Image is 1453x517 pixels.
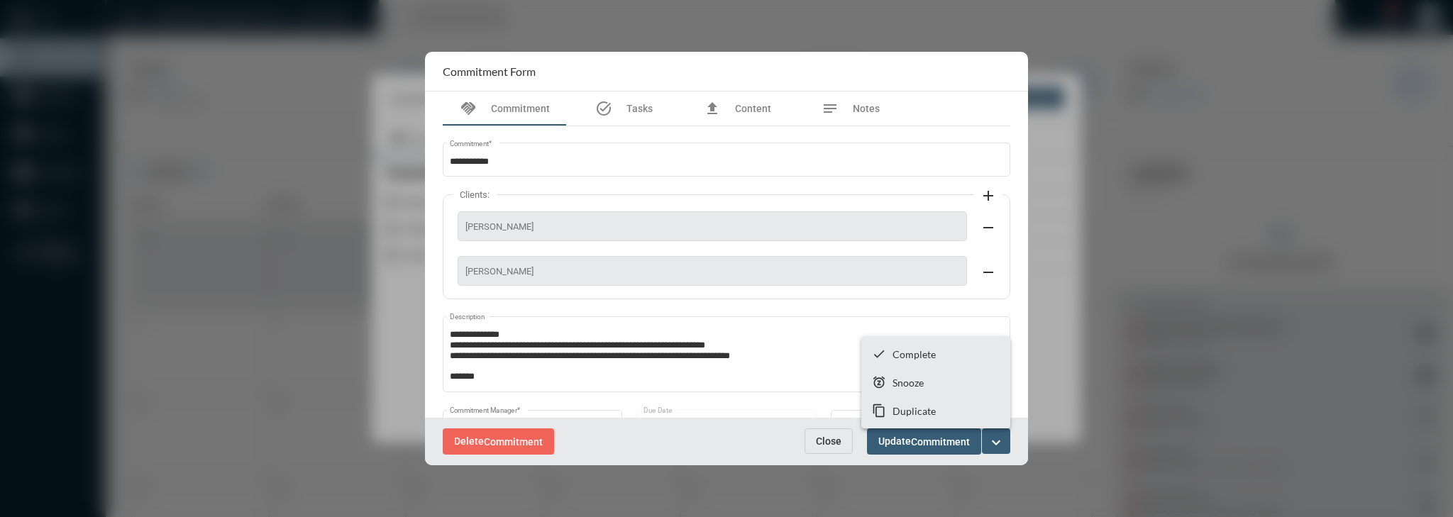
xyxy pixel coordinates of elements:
p: Snooze [893,377,924,389]
p: Duplicate [893,405,936,417]
mat-icon: content_copy [872,404,886,418]
p: Complete [893,348,936,360]
mat-icon: snooze [872,375,886,389]
mat-icon: checkmark [872,347,886,361]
